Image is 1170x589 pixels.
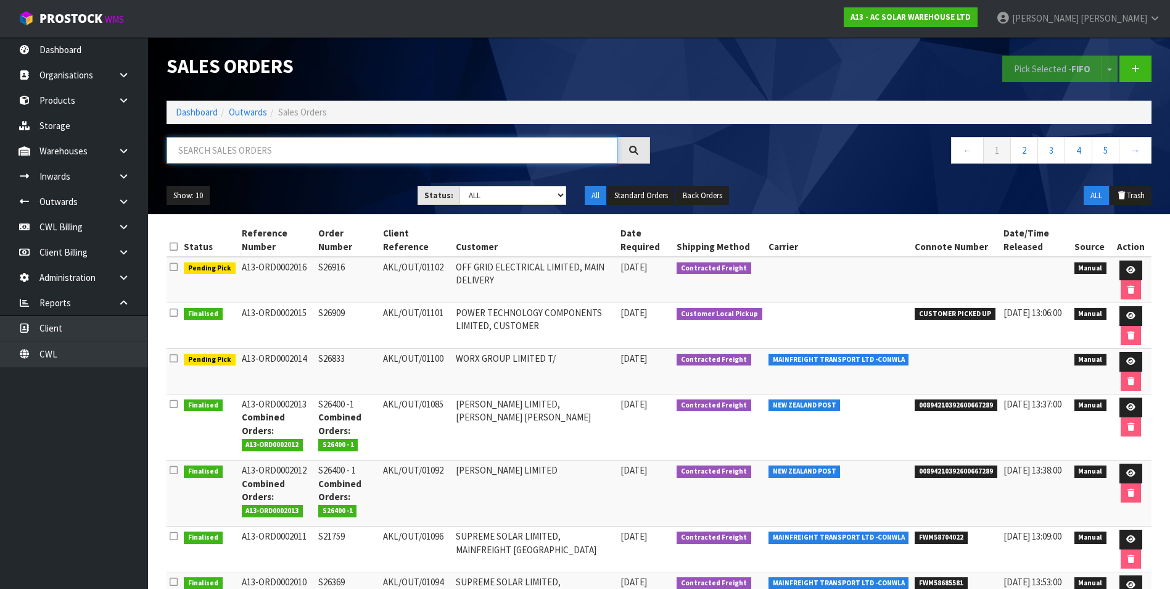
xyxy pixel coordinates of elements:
[278,106,327,118] span: Sales Orders
[167,137,618,164] input: Search sales orders
[380,303,453,349] td: AKL/OUT/01101
[239,461,315,527] td: A13-ORD0002012
[1000,223,1071,257] th: Date/Time Released
[1092,137,1119,164] a: 5
[380,527,453,572] td: AKL/OUT/01096
[1074,262,1107,275] span: Manual
[1003,398,1061,410] span: [DATE] 13:37:00
[620,307,647,319] span: [DATE]
[318,439,358,451] span: S26400 - 1
[318,411,361,436] strong: Combined Orders:
[315,395,380,461] td: S26400 -1
[620,576,647,588] span: [DATE]
[951,137,984,164] a: ←
[1081,12,1147,24] span: [PERSON_NAME]
[242,411,285,436] strong: Combined Orders:
[915,399,997,412] span: 00894210392600667289
[184,399,223,412] span: Finalised
[318,505,357,517] span: S26400 -1
[453,257,617,303] td: OFF GRID ELECTRICAL LIMITED, MAIN DELIVERY
[424,190,453,201] strong: Status:
[1003,464,1061,476] span: [DATE] 13:38:00
[768,532,909,544] span: MAINFREIGHT TRANSPORT LTD -CONWLA
[239,257,315,303] td: A13-ORD0002016
[851,12,971,22] strong: A13 - AC SOLAR WAREHOUSE LTD
[181,223,239,257] th: Status
[380,257,453,303] td: AKL/OUT/01102
[768,466,841,478] span: NEW ZEALAND POST
[620,464,647,476] span: [DATE]
[1074,308,1107,320] span: Manual
[167,56,650,77] h1: Sales Orders
[1074,399,1107,412] span: Manual
[184,262,236,275] span: Pending Pick
[184,466,223,478] span: Finalised
[315,303,380,349] td: S26909
[318,478,361,503] strong: Combined Orders:
[1003,530,1061,542] span: [DATE] 13:09:00
[315,461,380,527] td: S26400 - 1
[1002,56,1102,82] button: Pick Selected -FIFO
[453,223,617,257] th: Customer
[1074,354,1107,366] span: Manual
[453,303,617,349] td: POWER TECHNOLOGY COMPONENTS LIMITED, CUSTOMER
[453,461,617,527] td: [PERSON_NAME] LIMITED
[676,186,729,206] button: Back Orders
[669,137,1152,167] nav: Page navigation
[677,262,751,275] span: Contracted Freight
[176,106,218,118] a: Dashboard
[844,7,978,27] a: A13 - AC SOLAR WAREHOUSE LTD
[229,106,267,118] a: Outwards
[315,257,380,303] td: S26916
[1003,576,1061,588] span: [DATE] 13:53:00
[19,10,34,26] img: cube-alt.png
[315,349,380,395] td: S26833
[915,532,968,544] span: FWM58704022
[983,137,1011,164] a: 1
[1037,137,1065,164] a: 3
[239,527,315,572] td: A13-ORD0002011
[768,354,909,366] span: MAINFREIGHT TRANSPORT LTD -CONWLA
[453,395,617,461] td: [PERSON_NAME] LIMITED, [PERSON_NAME] [PERSON_NAME]
[380,349,453,395] td: AKL/OUT/01100
[677,399,751,412] span: Contracted Freight
[1071,63,1090,75] strong: FIFO
[677,532,751,544] span: Contracted Freight
[1110,186,1151,206] button: Trash
[677,466,751,478] span: Contracted Freight
[242,505,303,517] span: A13-ORD0002013
[915,308,995,320] span: CUSTOMER PICKED UP
[39,10,102,27] span: ProStock
[239,303,315,349] td: A13-ORD0002015
[765,223,912,257] th: Carrier
[585,186,606,206] button: All
[239,349,315,395] td: A13-ORD0002014
[677,308,762,320] span: Customer Local Pickup
[677,354,751,366] span: Contracted Freight
[1074,532,1107,544] span: Manual
[674,223,765,257] th: Shipping Method
[1003,307,1061,319] span: [DATE] 13:06:00
[1010,137,1038,164] a: 2
[912,223,1000,257] th: Connote Number
[620,353,647,364] span: [DATE]
[380,461,453,527] td: AKL/OUT/01092
[315,223,380,257] th: Order Number
[1071,223,1110,257] th: Source
[1084,186,1109,206] button: ALL
[239,395,315,461] td: A13-ORD0002013
[380,395,453,461] td: AKL/OUT/01085
[1012,12,1079,24] span: [PERSON_NAME]
[105,14,124,25] small: WMS
[1074,466,1107,478] span: Manual
[184,532,223,544] span: Finalised
[915,466,997,478] span: 00894210392600667289
[242,478,285,503] strong: Combined Orders:
[620,398,647,410] span: [DATE]
[617,223,674,257] th: Date Required
[1110,223,1151,257] th: Action
[453,527,617,572] td: SUPREME SOLAR LIMITED, MAINFREIGHT [GEOGRAPHIC_DATA]
[620,530,647,542] span: [DATE]
[184,354,236,366] span: Pending Pick
[1119,137,1151,164] a: →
